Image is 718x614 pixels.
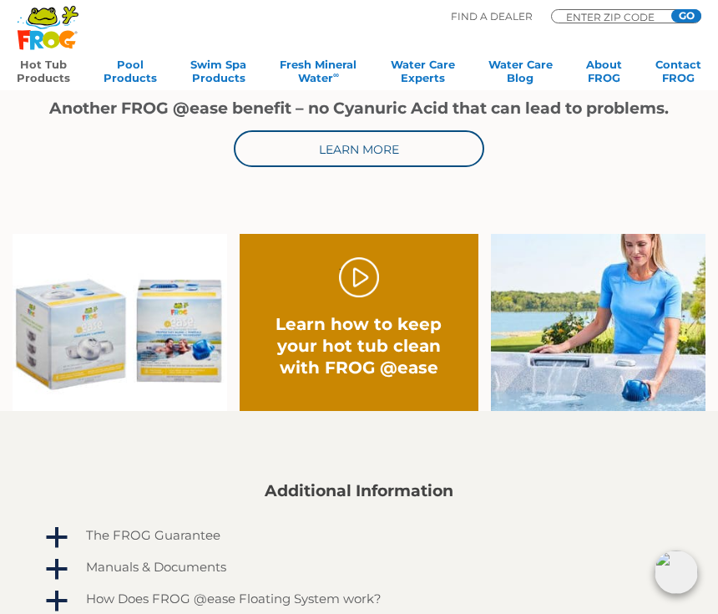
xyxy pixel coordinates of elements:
span: a [44,557,69,582]
a: Water CareBlog [488,58,553,91]
h4: Manuals & Documents [86,560,226,574]
input: GO [671,9,701,23]
a: Water CareExperts [391,58,455,91]
a: a The FROG Guarantee [43,524,675,551]
a: Play Video [339,257,379,297]
span: a [44,589,69,614]
h2: Learn how to keep your hot tub clean with FROG @ease [263,313,454,378]
a: a How Does FROG @ease Floating System work? [43,587,675,614]
img: fpo-flippin-frog-2 [491,234,705,411]
p: Find A Dealer [451,9,533,24]
h4: The FROG Guarantee [86,528,220,542]
img: openIcon [655,551,698,594]
h1: Another FROG @ease benefit – no Cyanuric Acid that can lead to problems. [38,99,680,118]
a: Hot TubProducts [17,58,70,91]
a: ContactFROG [655,58,701,91]
sup: ∞ [333,70,339,79]
h4: How Does FROG @ease Floating System work? [86,591,382,606]
a: PoolProducts [104,58,157,91]
a: Swim SpaProducts [190,58,246,91]
span: a [44,525,69,551]
input: Zip Code Form [564,13,665,21]
a: a Manuals & Documents [43,556,675,582]
a: Learn More [234,130,484,167]
h2: Additional Information [43,482,675,500]
a: AboutFROG [586,58,622,91]
a: Fresh MineralWater∞ [280,58,356,91]
img: Ease Packaging [13,234,227,411]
